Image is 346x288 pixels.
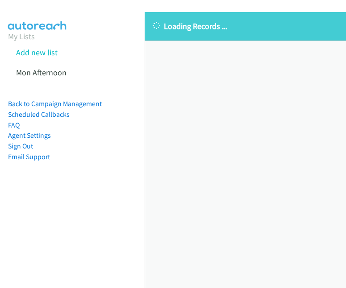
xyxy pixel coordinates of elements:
[8,110,70,119] a: Scheduled Callbacks
[153,20,338,32] p: Loading Records ...
[8,31,35,41] a: My Lists
[16,67,67,78] a: Mon Afternoon
[8,152,50,161] a: Email Support
[8,121,20,129] a: FAQ
[16,47,58,58] a: Add new list
[8,131,51,140] a: Agent Settings
[8,142,33,150] a: Sign Out
[8,99,102,108] a: Back to Campaign Management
